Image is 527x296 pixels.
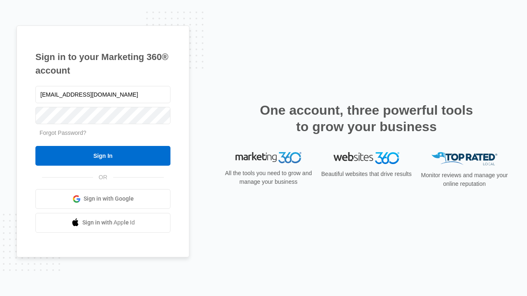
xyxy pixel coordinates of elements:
[84,194,134,203] span: Sign in with Google
[35,213,170,233] a: Sign in with Apple Id
[35,146,170,166] input: Sign In
[35,189,170,209] a: Sign in with Google
[82,218,135,227] span: Sign in with Apple Id
[40,129,86,136] a: Forgot Password?
[222,169,315,186] p: All the tools you need to grow and manage your business
[320,170,413,178] p: Beautiful websites that drive results
[35,50,170,77] h1: Sign in to your Marketing 360® account
[93,173,113,182] span: OR
[35,86,170,103] input: Email
[431,152,497,166] img: Top Rated Local
[236,152,301,164] img: Marketing 360
[333,152,399,164] img: Websites 360
[418,171,511,188] p: Monitor reviews and manage your online reputation
[257,102,476,135] h2: One account, three powerful tools to grow your business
